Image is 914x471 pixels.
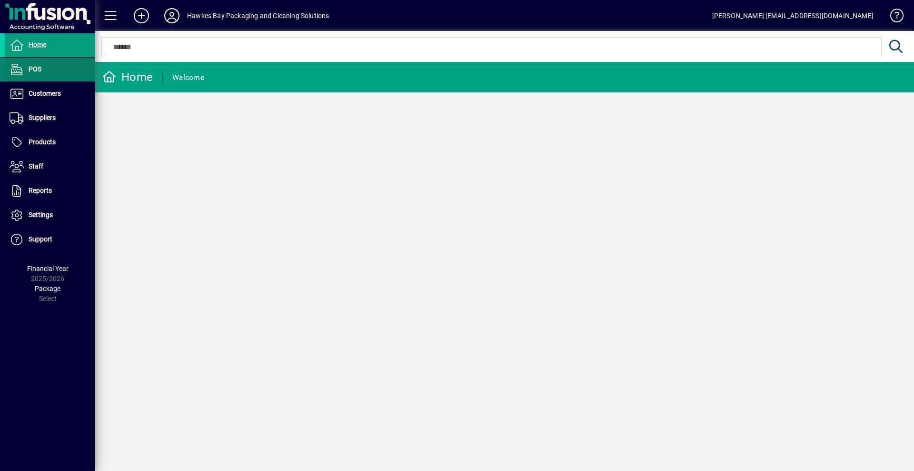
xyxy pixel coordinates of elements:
[29,41,46,49] span: Home
[187,8,329,23] div: Hawkes Bay Packaging and Cleaning Solutions
[29,90,61,97] span: Customers
[5,106,95,130] a: Suppliers
[5,82,95,106] a: Customers
[157,7,187,24] button: Profile
[29,162,43,170] span: Staff
[102,70,153,85] div: Home
[35,285,60,292] span: Package
[29,187,52,194] span: Reports
[29,211,53,219] span: Settings
[29,235,52,243] span: Support
[5,58,95,81] a: POS
[5,203,95,227] a: Settings
[29,65,41,73] span: POS
[5,179,95,203] a: Reports
[5,155,95,179] a: Staff
[883,2,902,33] a: Knowledge Base
[5,130,95,154] a: Products
[27,265,69,272] span: Financial Year
[29,138,56,146] span: Products
[172,70,204,85] div: Welcome
[712,8,874,23] div: [PERSON_NAME] [EMAIL_ADDRESS][DOMAIN_NAME]
[126,7,157,24] button: Add
[5,228,95,251] a: Support
[29,114,56,121] span: Suppliers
